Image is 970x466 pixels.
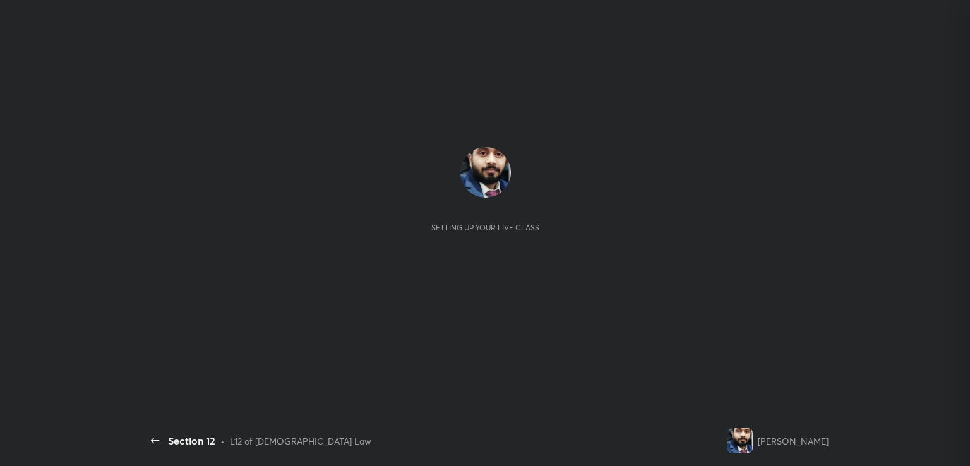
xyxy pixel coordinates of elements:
[220,434,225,448] div: •
[727,428,753,453] img: 0ee430d530ea4eab96c2489b3c8ae121.jpg
[460,147,511,198] img: 0ee430d530ea4eab96c2489b3c8ae121.jpg
[431,223,539,232] div: Setting up your live class
[758,434,829,448] div: [PERSON_NAME]
[168,433,215,448] div: Section 12
[230,434,371,448] div: L12 of [DEMOGRAPHIC_DATA] Law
